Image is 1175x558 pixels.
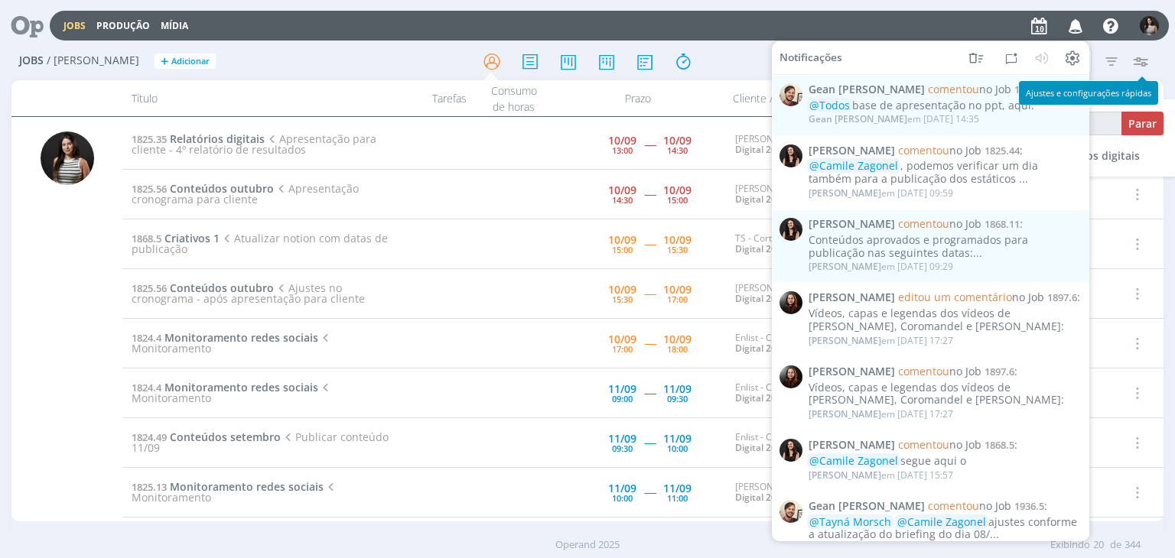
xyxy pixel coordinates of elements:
a: Mídia [161,19,188,32]
div: Conteúdos aprovados e programados para publicação nas seguintes datas:... [809,234,1081,260]
div: 10/09 [608,284,636,295]
div: Título [122,80,383,116]
button: Parar [1121,112,1164,135]
span: no Job [928,498,1011,513]
span: ----- [644,385,656,400]
span: ----- [644,187,656,201]
a: Digital 2025 [735,391,787,404]
span: Gean [PERSON_NAME] [809,83,925,96]
span: de [1110,537,1121,553]
div: 11:00 [667,494,688,502]
div: Cliente / Projeto [724,80,900,116]
span: Exibindo [1050,537,1090,553]
a: 1824.4Monitoramento redes sociais [132,330,318,345]
div: Ajustes e configurações rápidas [1019,81,1158,105]
div: 10:00 [612,494,633,502]
span: ----- [644,485,656,499]
span: Conteúdos outubro [170,281,274,295]
a: 1825.13Monitoramento redes sociais [132,479,324,494]
div: Consumo de horas [476,80,552,116]
div: 18:00 [667,345,688,353]
div: em [DATE] 14:35 [809,114,979,125]
div: em [DATE] 09:59 [809,188,953,199]
span: no Job [898,142,981,157]
img: I [780,439,802,462]
span: Parar [1128,116,1157,131]
span: 1824.4 [132,331,161,345]
span: Adicionar [171,57,210,67]
img: I [780,144,802,167]
div: 17:00 [612,345,633,353]
span: [PERSON_NAME] [809,187,881,200]
div: 15:30 [667,245,688,254]
div: em [DATE] 09:29 [809,261,953,272]
div: Vídeos, capas e legendas dos vídeos de [PERSON_NAME], Coromandel e [PERSON_NAME]: [809,307,1081,333]
div: [PERSON_NAME] [735,482,893,504]
div: 13:00 [612,146,633,154]
span: 20 [1093,537,1104,553]
div: em [DATE] 17:27 [809,409,953,420]
div: base de apresentação no ppt, aqui: [809,99,1081,112]
img: I [780,218,802,241]
a: Produção [96,19,150,32]
a: 1825.56Conteúdos outubro [132,281,274,295]
a: Digital 2025 [735,441,787,454]
img: G [780,500,802,523]
span: : [809,500,1081,513]
button: Mídia [156,20,193,32]
span: ----- [644,286,656,300]
div: [PERSON_NAME] [735,134,893,156]
span: Monitoramento [132,380,332,405]
div: 17:00 [667,295,688,303]
span: comentou [928,82,979,96]
a: Jobs [63,19,86,32]
span: comentou [928,498,979,513]
span: ----- [644,336,656,350]
span: Apresentação cronograma para cliente [132,181,358,206]
span: Conteúdos setembro [170,430,281,444]
div: Vídeos, capas e legendas dos vídeos de [PERSON_NAME], Coromandel e [PERSON_NAME]: [809,381,1081,407]
span: : [809,218,1081,231]
span: [PERSON_NAME] [809,365,895,378]
span: Monitoramento [132,479,337,504]
span: @Camile Zagonel [809,453,898,468]
button: Jobs [59,20,90,32]
span: Conteúdos outubro [170,181,274,196]
span: : [809,291,1081,304]
img: G [780,83,802,106]
span: [PERSON_NAME] [809,291,895,304]
span: 1897.6 [1047,290,1077,304]
span: 1824.49 [132,430,167,444]
a: Digital 2025 [735,242,787,255]
span: no Job [898,216,981,231]
span: comentou [898,216,949,231]
div: 11/09 [608,384,636,394]
span: Monitoramento redes sociais [164,380,318,394]
span: 1825.44 [985,143,1020,157]
span: : [809,83,1081,96]
div: [PERSON_NAME] [735,283,893,305]
img: E [780,291,802,314]
div: 10/09 [663,334,692,345]
div: 10:00 [667,444,688,453]
div: em [DATE] 15:57 [809,469,953,480]
span: Publicar conteúdo 11/09 [132,430,388,455]
span: [PERSON_NAME] [809,407,881,420]
div: 15:00 [612,245,633,254]
div: 10/09 [663,235,692,245]
span: [PERSON_NAME] [809,439,895,452]
span: 1936.5 [1014,499,1044,513]
span: Notificações [780,51,842,64]
span: [PERSON_NAME] [809,468,881,481]
div: segue aqui o [809,455,1081,468]
div: 11/09 [663,483,692,494]
div: 09:30 [667,394,688,403]
button: +Adicionar [155,54,216,70]
div: 14:30 [667,146,688,154]
a: 1825.35Relatórios digitais [132,131,265,146]
span: Monitoramento [132,330,332,355]
div: 15:30 [612,295,633,303]
span: @Camile Zagonel [809,158,898,173]
span: 1897.6 [985,365,1014,378]
div: 11/09 [663,384,692,394]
